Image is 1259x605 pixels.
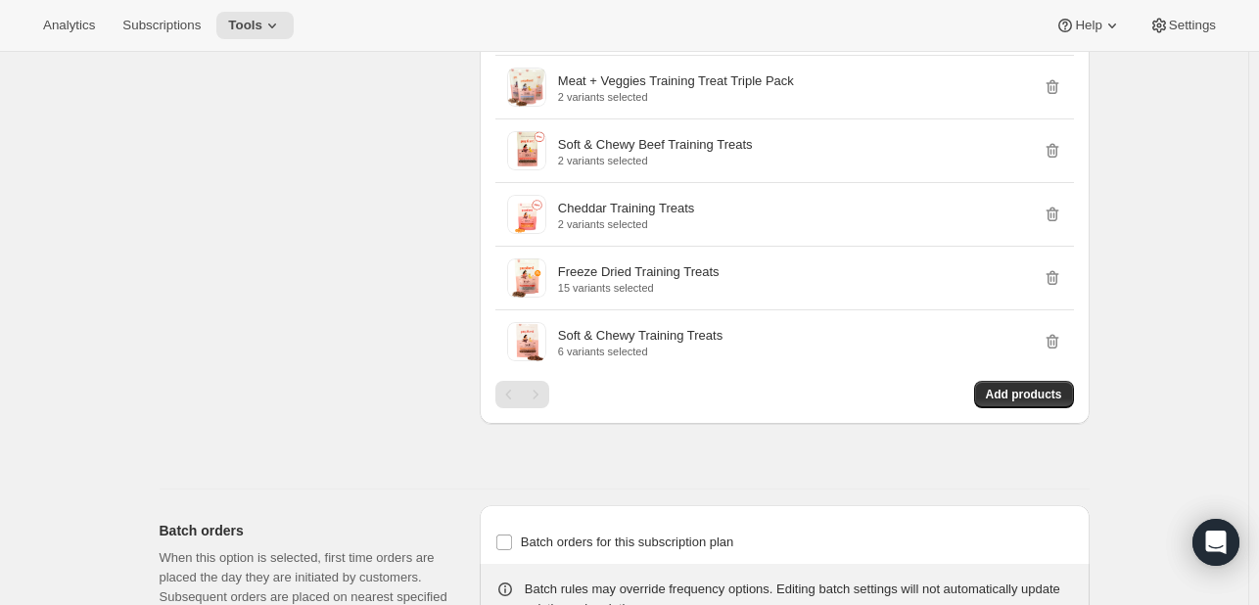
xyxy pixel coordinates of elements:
[122,18,201,33] span: Subscriptions
[43,18,95,33] span: Analytics
[507,131,546,170] img: Soft & Chewy Beef Training Treats
[1075,18,1101,33] span: Help
[1044,12,1133,39] button: Help
[216,12,294,39] button: Tools
[558,282,720,294] p: 15 variants selected
[558,326,723,346] p: Soft & Chewy Training Treats
[558,155,753,166] p: 2 variants selected
[495,381,549,408] nav: Pagination
[558,346,723,357] p: 6 variants selected
[160,521,448,540] h2: Batch orders
[1169,18,1216,33] span: Settings
[521,535,734,549] span: Batch orders for this subscription plan
[507,258,546,298] img: Freeze Dried Training Treats
[507,68,546,107] img: Meat + Veggies Training Treat Triple Pack
[31,12,107,39] button: Analytics
[558,135,753,155] p: Soft & Chewy Beef Training Treats
[986,387,1062,402] span: Add products
[558,218,694,230] p: 2 variants selected
[507,195,546,234] img: Cheddar Training Treats
[558,262,720,282] p: Freeze Dried Training Treats
[1138,12,1228,39] button: Settings
[558,91,794,103] p: 2 variants selected
[558,199,694,218] p: Cheddar Training Treats
[558,71,794,91] p: Meat + Veggies Training Treat Triple Pack
[507,322,546,361] img: Soft & Chewy Training Treats
[1192,519,1239,566] div: Open Intercom Messenger
[228,18,262,33] span: Tools
[111,12,212,39] button: Subscriptions
[974,381,1074,408] button: Add products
